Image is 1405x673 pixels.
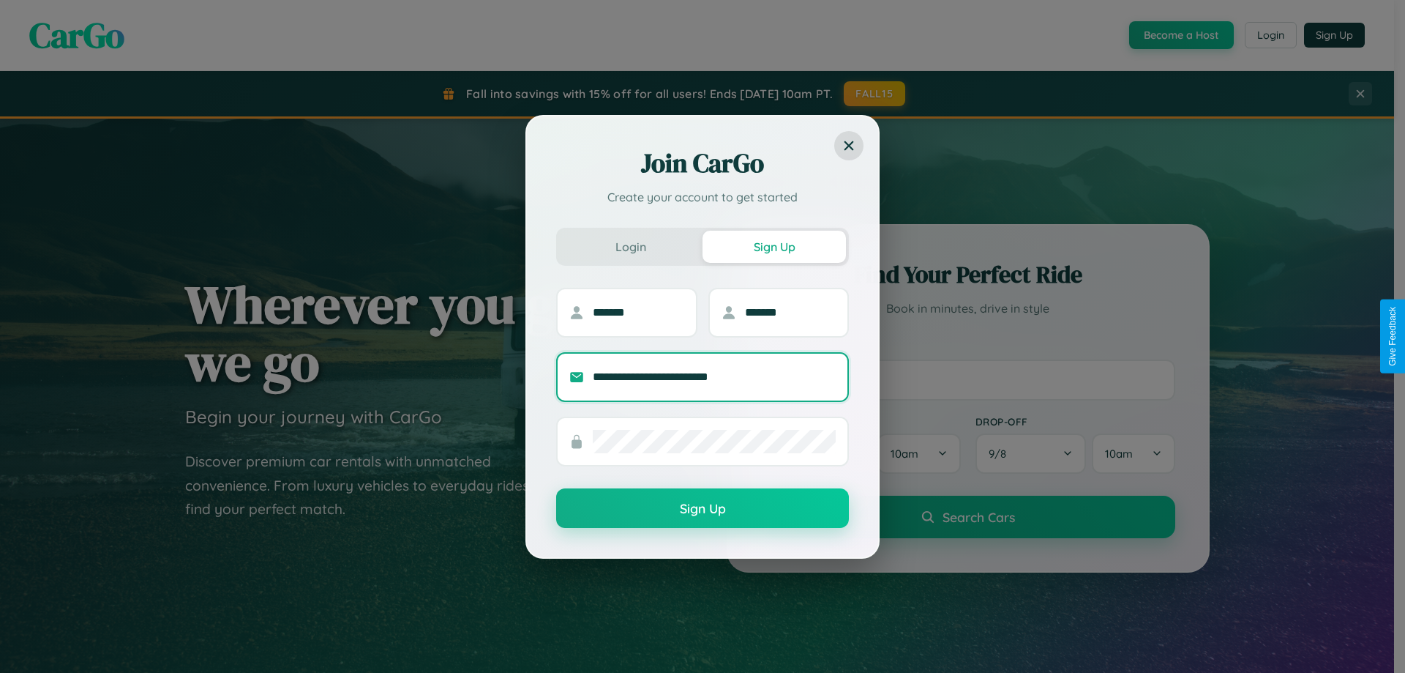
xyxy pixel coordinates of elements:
p: Create your account to get started [556,188,849,206]
h2: Join CarGo [556,146,849,181]
button: Sign Up [702,231,846,263]
div: Give Feedback [1387,307,1398,366]
button: Sign Up [556,488,849,528]
button: Login [559,231,702,263]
